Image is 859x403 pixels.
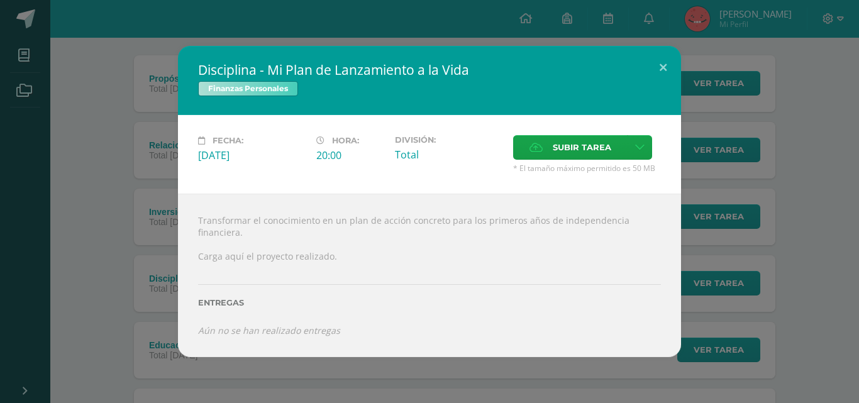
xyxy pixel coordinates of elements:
[198,298,661,307] label: Entregas
[332,136,359,145] span: Hora:
[395,135,503,145] label: División:
[198,81,298,96] span: Finanzas Personales
[198,61,661,79] h2: Disciplina - Mi Plan de Lanzamiento a la Vida
[316,148,385,162] div: 20:00
[178,194,681,356] div: Transformar el conocimiento en un plan de acción concreto para los primeros años de independencia...
[553,136,611,159] span: Subir tarea
[198,324,340,336] i: Aún no se han realizado entregas
[395,148,503,162] div: Total
[645,46,681,89] button: Close (Esc)
[513,163,661,174] span: * El tamaño máximo permitido es 50 MB
[213,136,243,145] span: Fecha:
[198,148,306,162] div: [DATE]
